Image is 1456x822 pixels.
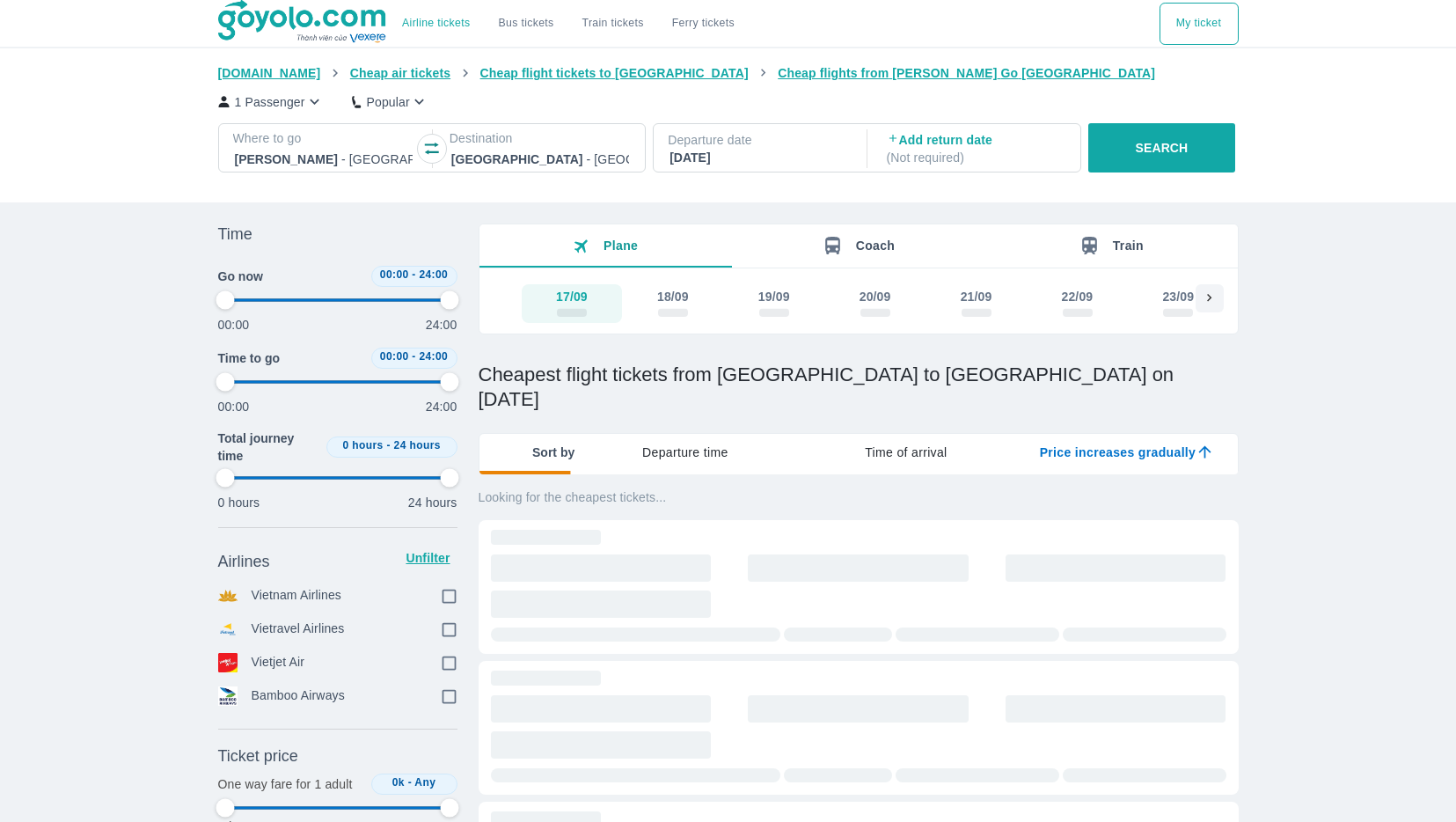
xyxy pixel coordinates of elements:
div: 22/09 [1062,288,1094,305]
div: 18/09 [657,288,689,305]
div: lab API tabs example [574,434,1237,471]
span: 00:00 [380,268,409,281]
p: 1 Passenger [235,93,305,111]
div: 20/09 [860,288,891,305]
span: Time of arrival [865,444,947,461]
p: Add return date [887,131,1065,166]
p: 00:00 [218,398,250,415]
p: Unfilter [406,549,450,567]
div: [DATE] [669,149,847,166]
button: My ticket [1160,3,1239,45]
span: Cheap flight tickets to [GEOGRAPHIC_DATA] [480,66,749,80]
p: Departure date [668,131,849,149]
span: 0k [392,776,405,789]
span: Cheap flights from [PERSON_NAME] Go [GEOGRAPHIC_DATA] [778,66,1155,80]
p: Vietnam Airlines [252,586,342,605]
a: Bus tickets [498,17,553,30]
span: - [408,776,412,789]
p: One way fare for 1 adult [218,775,353,793]
p: 24 hours [408,494,457,511]
span: 24 hours [394,439,441,451]
p: 24:00 [426,398,457,415]
span: Departure time [642,444,728,461]
span: Go now [218,268,263,285]
p: Looking for the cheapest tickets... [479,488,1239,506]
button: SEARCH [1088,123,1235,172]
p: Vietjet Air [252,653,305,672]
span: Time [218,224,252,245]
button: Unfilter [399,544,457,572]
span: - [386,439,390,451]
span: 24:00 [419,350,448,363]
span: Any [414,776,435,789]
span: - [412,350,415,363]
a: Airline tickets [402,17,470,30]
p: SEARCH [1135,139,1188,157]
div: choose transportation mode [1160,3,1239,45]
span: Airlines [218,551,270,572]
span: 00:00 [380,350,409,363]
div: 17/09 [556,288,588,305]
span: Train [1113,239,1144,253]
span: Time to go [218,349,281,367]
button: 1 Passenger [218,92,324,111]
button: Popular [352,92,428,111]
span: Plane [604,239,638,253]
p: 00:00 [218,316,250,334]
button: Ferry tickets [658,3,749,45]
p: Bamboo Airways [252,686,345,706]
div: 21/09 [961,288,992,305]
span: 24:00 [419,268,448,281]
span: [DOMAIN_NAME] [218,66,321,80]
div: 19/09 [758,288,790,305]
div: 23/09 [1162,288,1194,305]
p: 0 hours [218,494,260,511]
div: choose transportation mode [388,3,749,45]
p: Popular [367,93,410,111]
span: - [412,268,415,281]
span: Coach [856,239,896,253]
span: Sort by [532,444,574,461]
span: Ticket price [218,745,298,767]
div: scrollable day and price [522,284,1196,323]
span: Price increases gradually [1040,444,1196,461]
p: ( Not required ) [887,149,1065,166]
p: Destination [450,129,631,147]
p: Vietravel Airlines [252,620,345,639]
span: Total journey time [218,429,319,465]
p: Where to go [233,129,414,147]
span: Cheap air tickets [350,66,450,80]
h1: Cheapest flight tickets from [GEOGRAPHIC_DATA] to [GEOGRAPHIC_DATA] on [DATE] [479,363,1239,412]
a: Train tickets [568,3,658,45]
span: 0 hours [343,439,384,451]
p: 24:00 [426,316,457,334]
nav: breadcrumb [218,64,1239,82]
